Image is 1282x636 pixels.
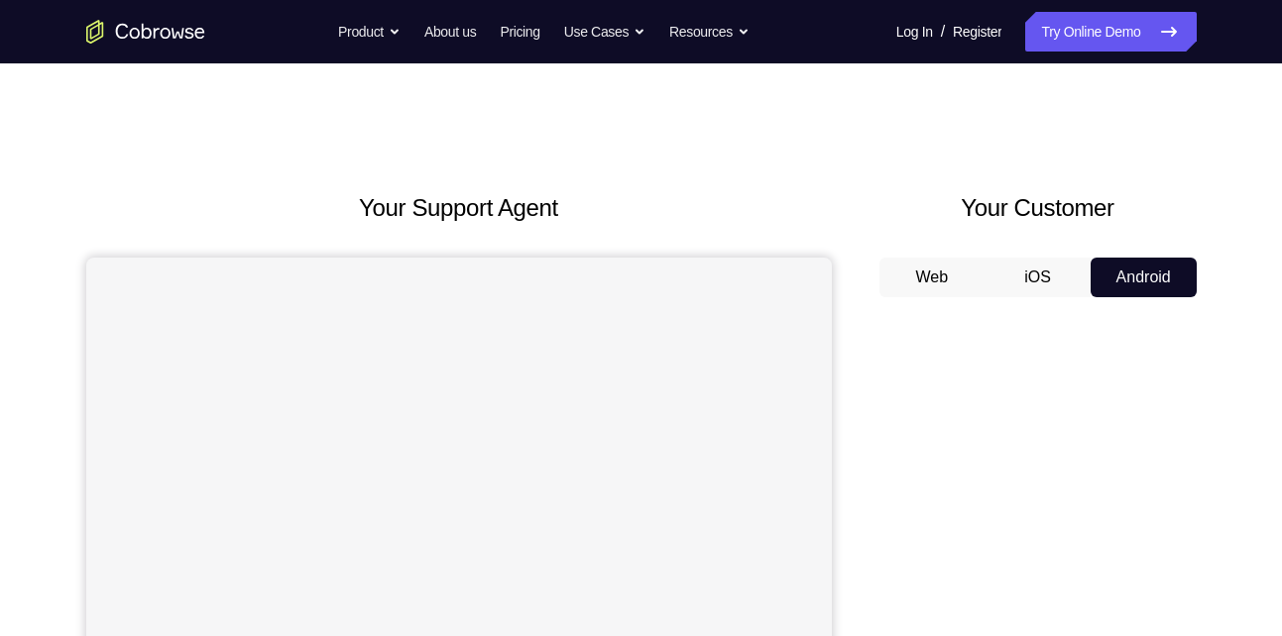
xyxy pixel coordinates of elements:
[500,12,539,52] a: Pricing
[1091,258,1197,297] button: Android
[896,12,933,52] a: Log In
[879,190,1197,226] h2: Your Customer
[86,20,205,44] a: Go to the home page
[86,190,832,226] h2: Your Support Agent
[564,12,645,52] button: Use Cases
[338,12,401,52] button: Product
[953,12,1001,52] a: Register
[941,20,945,44] span: /
[669,12,750,52] button: Resources
[879,258,986,297] button: Web
[1025,12,1196,52] a: Try Online Demo
[424,12,476,52] a: About us
[985,258,1091,297] button: iOS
